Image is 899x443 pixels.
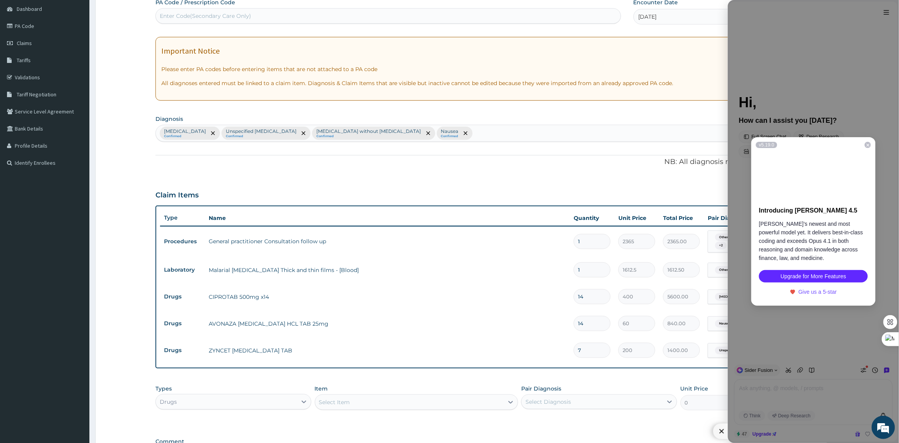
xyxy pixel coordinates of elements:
div: Drugs [160,398,177,406]
p: [MEDICAL_DATA] [164,128,206,134]
img: d_794563401_company_1708531726252_794563401 [14,39,31,58]
p: Unspecified [MEDICAL_DATA] [226,128,297,134]
label: Types [155,385,172,392]
span: + 2 [715,242,727,249]
td: Drugs [160,343,205,358]
h3: Claim Items [155,191,199,200]
div: Minimize live chat window [127,4,146,23]
td: ZYNCET [MEDICAL_DATA] TAB [205,343,570,358]
span: Dashboard [17,5,42,12]
span: remove selection option [425,130,432,137]
td: Malarial [MEDICAL_DATA] Thick and thin films - [Blood] [205,262,570,278]
th: Type [160,211,205,225]
label: Diagnosis [155,115,183,123]
span: remove selection option [209,130,216,137]
span: Claims [17,40,32,47]
textarea: Type your message and hit 'Enter' [4,212,148,239]
td: CIPROTAB 500mg x14 [205,289,570,305]
span: remove selection option [300,130,307,137]
td: Drugs [160,316,205,331]
span: Other severe and complicated P... [715,234,776,241]
div: Chat with us now [40,44,131,54]
label: Pair Diagnosis [521,385,561,392]
td: Drugs [160,290,205,304]
span: Other severe and complicated P... [715,266,776,274]
p: All diagnoses entered must be linked to a claim item. Diagnosis & Claim Items that are visible bu... [161,79,827,87]
div: Select Diagnosis [525,398,571,406]
span: Nausea [715,320,735,328]
th: Name [205,210,570,226]
span: We're online! [45,98,107,176]
label: Unit Price [681,385,709,392]
p: Nausea [441,128,459,134]
div: Enter Code(Secondary Care Only) [160,12,251,20]
td: Procedures [160,234,205,249]
span: [DATE] [639,13,657,21]
small: Confirmed [226,134,297,138]
span: remove selection option [462,130,469,137]
h1: Important Notice [161,47,220,55]
label: Item [315,385,328,392]
td: Laboratory [160,263,205,277]
th: Quantity [570,210,614,226]
span: Tariffs [17,57,31,64]
small: Confirmed [441,134,459,138]
th: Total Price [659,210,704,226]
span: Unspecified [MEDICAL_DATA] [715,347,771,354]
th: Unit Price [614,210,659,226]
td: AVONAZA [MEDICAL_DATA] HCL TAB 25mg [205,316,570,331]
span: Tariff Negotiation [17,91,56,98]
p: [MEDICAL_DATA] without [MEDICAL_DATA] [316,128,421,134]
p: Please enter PA codes before entering items that are not attached to a PA code [161,65,827,73]
div: Select Item [319,398,350,406]
small: Confirmed [316,134,421,138]
th: Pair Diagnosis [704,210,789,226]
span: [MEDICAL_DATA] without [MEDICAL_DATA] [715,293,794,301]
p: NB: All diagnosis must be linked to a claim item [155,157,833,167]
small: Confirmed [164,134,206,138]
td: General practitioner Consultation follow up [205,234,570,249]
